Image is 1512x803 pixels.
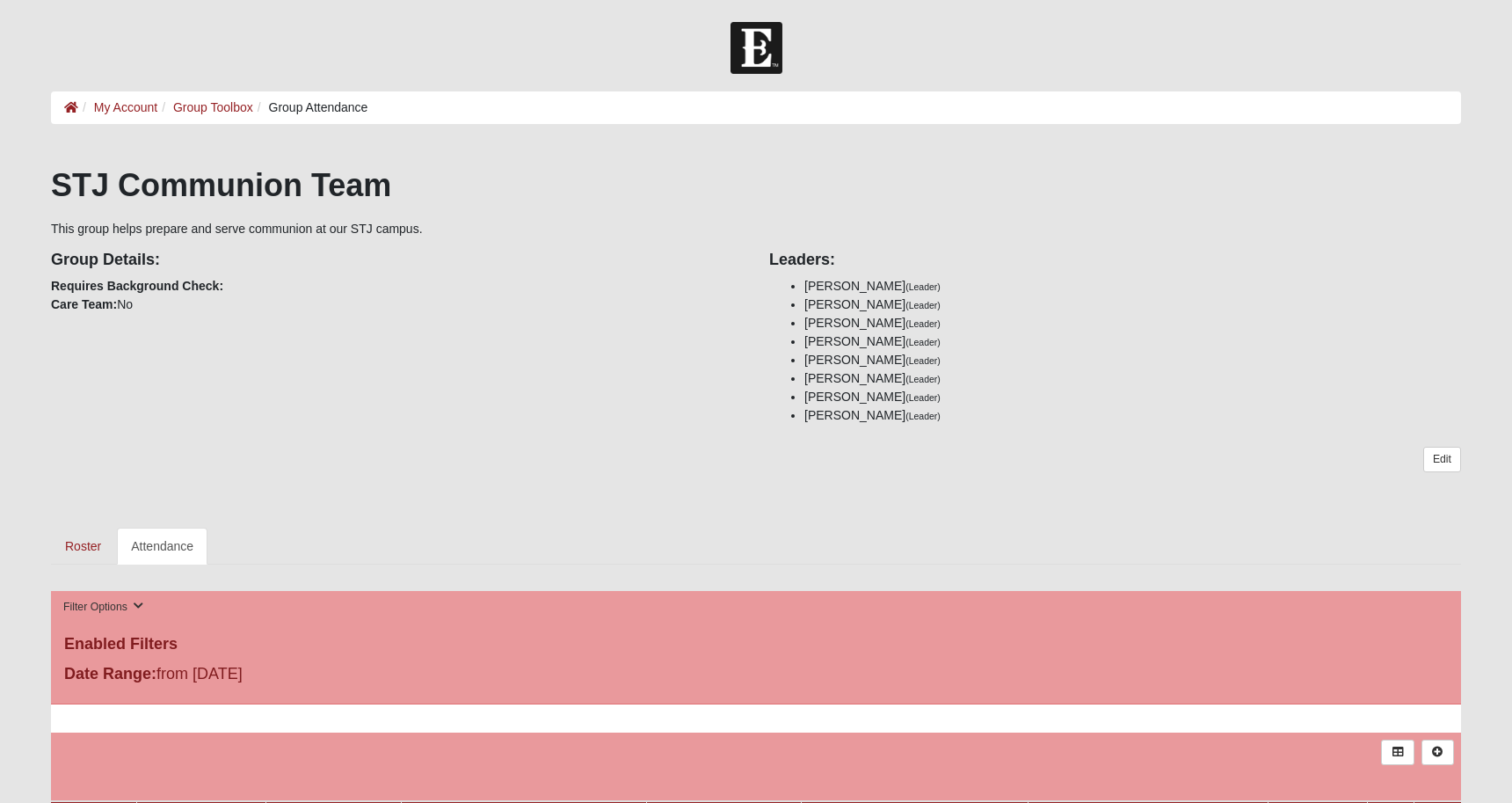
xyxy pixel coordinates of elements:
h4: Group Details: [51,251,743,270]
a: Roster [51,528,115,565]
small: (Leader) [905,355,941,366]
h1: STJ Communion Team [51,166,1461,204]
img: Church of Eleven22 Logo [731,22,782,74]
div: from [DATE] [51,662,521,690]
a: Group Toolbox [173,100,253,114]
li: [PERSON_NAME] [804,314,1461,332]
li: [PERSON_NAME] [804,277,1461,296]
h4: Leaders: [769,251,1461,270]
a: Attendance [117,528,207,565]
small: (Leader) [905,318,941,329]
li: Group Attendance [253,99,368,117]
a: Edit [1423,447,1461,472]
strong: Requires Background Check: [51,279,223,293]
label: Date Range: [64,662,156,686]
div: No [38,238,756,314]
small: (Leader) [905,411,941,421]
a: Alt+N [1421,740,1454,765]
button: Filter Options [58,598,149,617]
li: [PERSON_NAME] [804,406,1461,425]
small: (Leader) [905,374,941,384]
li: [PERSON_NAME] [804,332,1461,351]
small: (Leader) [905,392,941,403]
li: [PERSON_NAME] [804,388,1461,406]
li: [PERSON_NAME] [804,351,1461,369]
small: (Leader) [905,281,941,292]
li: [PERSON_NAME] [804,296,1461,314]
a: Export to Excel [1381,740,1414,765]
li: [PERSON_NAME] [804,369,1461,388]
strong: Care Team: [51,297,117,311]
h4: Enabled Filters [64,635,1448,654]
small: (Leader) [905,300,941,310]
a: My Account [94,100,157,114]
div: This group helps prepare and serve communion at our STJ campus. [51,166,1461,565]
small: (Leader) [905,337,941,347]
